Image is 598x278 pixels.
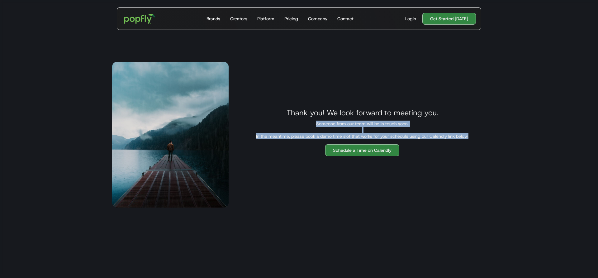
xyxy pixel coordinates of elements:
div: Creators [230,16,247,22]
div: Someone from our team will be in touch soon. In the meantime, please book a demo time slot that w... [236,121,488,139]
a: Brands [204,8,223,30]
div: Brands [206,16,220,22]
a: Pricing [282,8,301,30]
div: Company [308,16,327,22]
a: Login [403,16,419,22]
div: Login [405,16,416,22]
div: Pricing [284,16,298,22]
div: Platform [257,16,274,22]
a: Schedule a Time on Calendly [325,144,399,156]
a: Company [306,8,330,30]
a: Contact [335,8,356,30]
div: Contact [337,16,354,22]
a: home [120,9,160,28]
a: Platform [255,8,277,30]
h3: Thank you! We look forward to meeting you. [236,108,488,117]
a: Creators [228,8,250,30]
a: Get Started [DATE] [422,13,476,25]
div: Demo Form - Main Conversion success [229,102,491,162]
